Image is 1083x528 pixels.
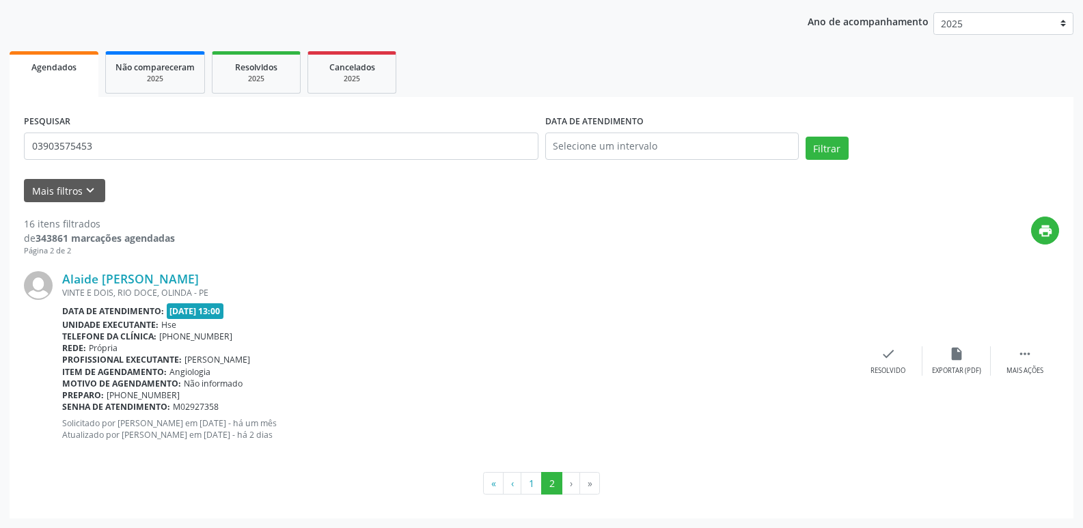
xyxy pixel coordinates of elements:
ul: Pagination [24,472,1059,495]
img: img [24,271,53,300]
span: Hse [161,319,176,331]
b: Motivo de agendamento: [62,378,181,389]
button: Go to previous page [503,472,521,495]
div: de [24,231,175,245]
div: 2025 [222,74,290,84]
i: check [881,346,896,361]
div: Exportar (PDF) [932,366,981,376]
div: Mais ações [1006,366,1043,376]
i: print [1038,223,1053,238]
span: [PERSON_NAME] [184,354,250,365]
span: Cancelados [329,61,375,73]
p: Solicitado por [PERSON_NAME] em [DATE] - há um mês Atualizado por [PERSON_NAME] em [DATE] - há 2 ... [62,417,854,441]
b: Item de agendamento: [62,366,167,378]
p: Ano de acompanhamento [808,12,929,29]
button: Go to page 2 [541,472,562,495]
button: print [1031,217,1059,245]
button: Mais filtroskeyboard_arrow_down [24,179,105,203]
div: 2025 [115,74,195,84]
button: Go to first page [483,472,504,495]
i:  [1017,346,1032,361]
b: Telefone da clínica: [62,331,156,342]
a: Alaide [PERSON_NAME] [62,271,199,286]
span: Angiologia [169,366,210,378]
b: Profissional executante: [62,354,182,365]
i: keyboard_arrow_down [83,183,98,198]
label: DATA DE ATENDIMENTO [545,111,644,133]
b: Unidade executante: [62,319,159,331]
b: Senha de atendimento: [62,401,170,413]
div: 2025 [318,74,386,84]
label: PESQUISAR [24,111,70,133]
div: Resolvido [870,366,905,376]
input: Nome, código do beneficiário ou CPF [24,133,538,160]
span: [PHONE_NUMBER] [107,389,180,401]
span: [DATE] 13:00 [167,303,224,319]
span: Própria [89,342,118,354]
input: Selecione um intervalo [545,133,799,160]
div: Página 2 de 2 [24,245,175,257]
span: Não informado [184,378,243,389]
span: M02927358 [173,401,219,413]
b: Rede: [62,342,86,354]
div: VINTE E DOIS, RIO DOCE, OLINDA - PE [62,287,854,298]
i: insert_drive_file [949,346,964,361]
span: Resolvidos [235,61,277,73]
span: Não compareceram [115,61,195,73]
button: Go to page 1 [521,472,542,495]
b: Preparo: [62,389,104,401]
strong: 343861 marcações agendadas [36,232,175,245]
button: Filtrar [806,137,849,160]
div: 16 itens filtrados [24,217,175,231]
b: Data de atendimento: [62,305,164,317]
span: Agendados [31,61,77,73]
span: [PHONE_NUMBER] [159,331,232,342]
